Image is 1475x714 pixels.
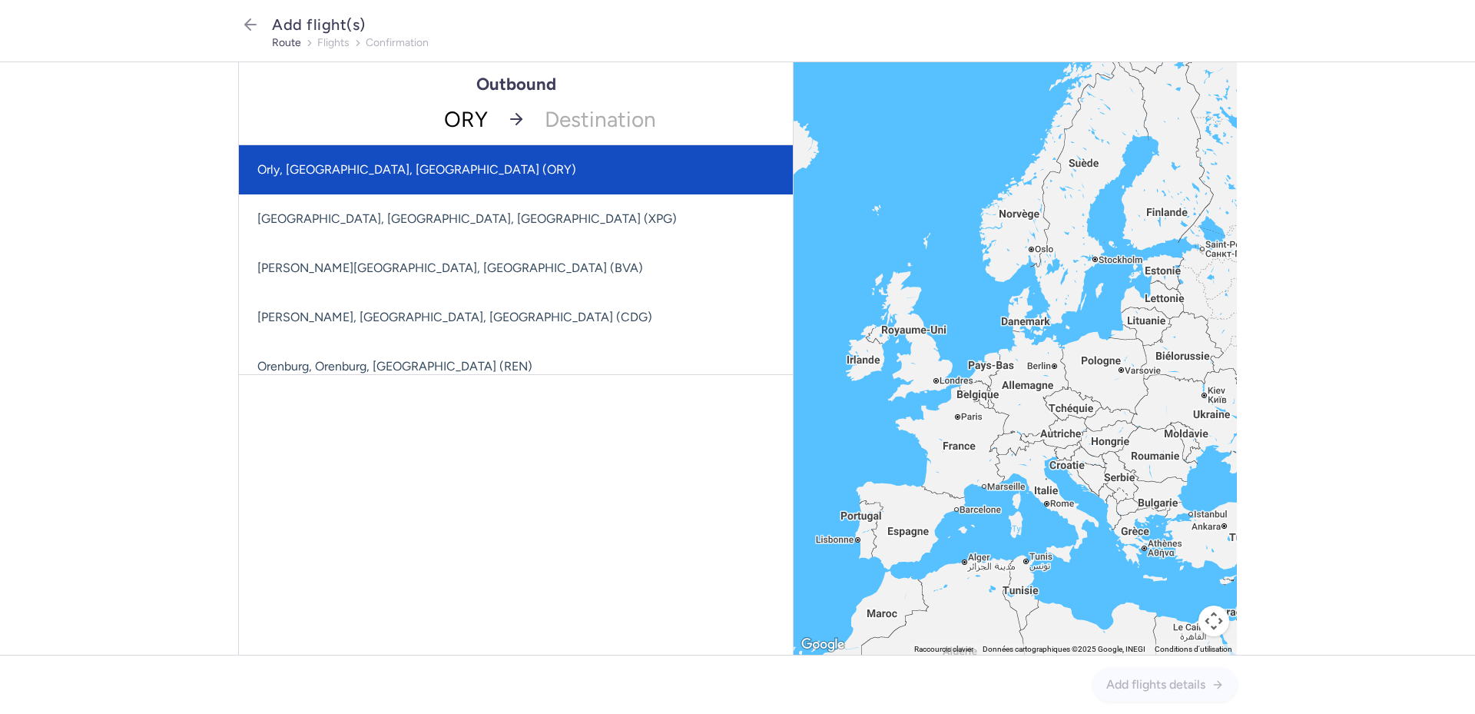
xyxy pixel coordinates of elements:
[797,635,848,655] img: Google
[272,15,366,34] span: Add flight(s)
[257,162,576,177] span: Orly, [GEOGRAPHIC_DATA], [GEOGRAPHIC_DATA] (ORY)
[257,261,643,275] span: [PERSON_NAME][GEOGRAPHIC_DATA], [GEOGRAPHIC_DATA] (BVA)
[797,639,848,649] a: Ouvrir cette zone dans Google Maps (dans une nouvelle fenêtre)
[914,644,973,655] button: Raccourcis clavier
[272,37,301,49] button: route
[239,94,497,144] input: -searchbox
[317,37,350,49] button: flights
[257,310,652,324] span: [PERSON_NAME], [GEOGRAPHIC_DATA], [GEOGRAPHIC_DATA] (CDG)
[366,37,429,49] button: confirmation
[1106,678,1205,692] span: Add flights details
[257,359,532,374] span: Orenburg, Orenburg, [GEOGRAPHIC_DATA] (REN)
[1155,645,1232,653] a: Conditions d'utilisation
[476,75,556,94] h1: Outbound
[983,645,1145,653] span: Données cartographiques ©2025 Google, INEGI
[1198,606,1229,636] button: Commandes de la caméra de la carte
[1093,668,1237,702] button: Add flights details
[535,94,794,144] span: Destination
[257,211,677,226] span: [GEOGRAPHIC_DATA], [GEOGRAPHIC_DATA], [GEOGRAPHIC_DATA] (XPG)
